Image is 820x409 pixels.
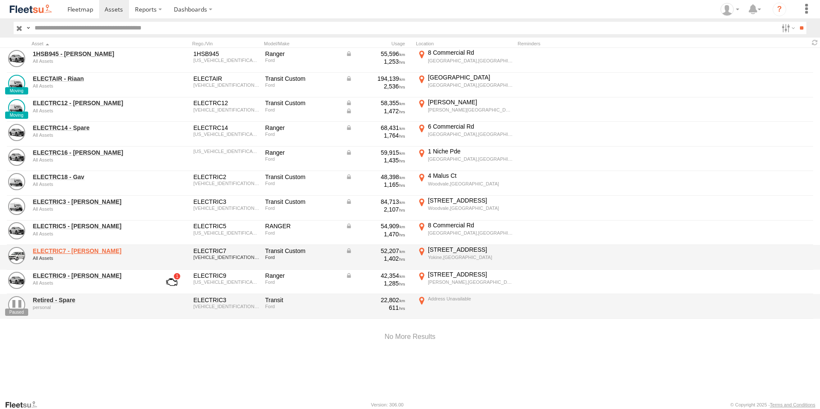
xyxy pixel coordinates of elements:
[428,230,513,236] div: [GEOGRAPHIC_DATA],[GEOGRAPHIC_DATA]
[33,83,150,88] div: undefined
[428,123,513,130] div: 6 Commercial Rd
[265,255,340,260] div: Ford
[265,132,340,137] div: Ford
[193,206,259,211] div: WF0YXXTTGYLS21315
[264,41,341,47] div: Model/Make
[428,147,513,155] div: 1 Niche Pde
[265,272,340,280] div: Ranger
[265,304,340,309] div: Ford
[193,230,259,235] div: MNAUMAF50FW514751
[8,75,25,92] a: View Asset Details
[33,124,150,132] a: ELECTRC14 - Spare
[265,99,340,107] div: Transit Custom
[346,304,405,312] div: 611
[193,247,259,255] div: ELECTRIC7
[344,41,413,47] div: Usage
[25,22,32,34] label: Search Query
[193,58,259,63] div: MNAUMAF50HW805362
[265,75,340,82] div: Transit Custom
[265,181,340,186] div: Ford
[346,247,405,255] div: Data from Vehicle CANbus
[5,400,44,409] a: Visit our Website
[33,108,150,113] div: undefined
[265,156,340,162] div: Ford
[346,99,405,107] div: Data from Vehicle CANbus
[810,38,820,47] span: Refresh
[33,132,150,138] div: undefined
[346,82,405,90] div: 2,536
[265,58,340,63] div: Ford
[265,296,340,304] div: Transit
[416,197,514,220] label: Click to View Current Location
[33,206,150,212] div: undefined
[346,206,405,213] div: 2,107
[265,107,340,112] div: Ford
[416,98,514,121] label: Click to View Current Location
[193,272,259,280] div: ELECTRIC9
[773,3,786,16] i: ?
[8,173,25,190] a: View Asset Details
[416,123,514,146] label: Click to View Current Location
[346,50,405,58] div: Data from Vehicle CANbus
[778,22,797,34] label: Search Filter Options
[416,74,514,97] label: Click to View Current Location
[428,205,513,211] div: Woodvale,[GEOGRAPHIC_DATA]
[193,181,259,186] div: WF0YXXTTGYMJ86128
[346,124,405,132] div: Data from Vehicle CANbus
[33,59,150,64] div: undefined
[192,41,261,47] div: Rego./Vin
[156,272,187,292] a: View Asset with Fault/s
[428,197,513,204] div: [STREET_ADDRESS]
[428,181,513,187] div: Woodvale,[GEOGRAPHIC_DATA]
[32,41,151,47] div: Click to Sort
[518,41,654,47] div: Reminders
[416,221,514,244] label: Click to View Current Location
[265,198,340,206] div: Transit Custom
[193,173,259,181] div: ELECTRIC2
[346,255,405,262] div: 1,402
[193,222,259,230] div: ELECTRIC5
[428,58,513,64] div: [GEOGRAPHIC_DATA],[GEOGRAPHIC_DATA]
[193,255,259,260] div: WF0YXXTTGYKU87957
[193,149,259,154] div: MNACMEF70PW281940
[416,41,514,47] div: Location
[346,181,405,188] div: 1,165
[193,296,259,304] div: ELECTRIC3
[8,50,25,67] a: View Asset Details
[33,280,150,285] div: undefined
[346,107,405,115] div: Data from Vehicle CANbus
[717,3,742,16] div: Wayne Betts
[428,271,513,278] div: [STREET_ADDRESS]
[428,131,513,137] div: [GEOGRAPHIC_DATA],[GEOGRAPHIC_DATA]
[428,82,513,88] div: [GEOGRAPHIC_DATA],[GEOGRAPHIC_DATA]
[33,222,150,230] a: ELECTRIC5 - [PERSON_NAME]
[265,206,340,211] div: Ford
[33,182,150,187] div: undefined
[428,279,513,285] div: [PERSON_NAME],[GEOGRAPHIC_DATA]
[193,304,259,309] div: WF0YXXTTGYLS21315
[193,107,259,112] div: WF0YXXTTGYLS21315
[33,272,150,280] a: ELECTRIC9 - [PERSON_NAME]
[428,49,513,56] div: 8 Commercial Rd
[265,222,340,230] div: RANGER
[193,50,259,58] div: 1HSB945
[265,82,340,88] div: Ford
[8,296,25,313] a: View Asset Details
[8,124,25,141] a: View Asset Details
[193,132,259,137] div: MNAUMAF80GW574265
[265,124,340,132] div: Ranger
[9,3,53,15] img: fleetsu-logo-horizontal.svg
[33,157,150,162] div: undefined
[193,75,259,82] div: ELECTAIR
[193,82,259,88] div: WF0YXXTTGYNJ17812
[193,99,259,107] div: ELECTRC12
[346,198,405,206] div: Data from Vehicle CANbus
[428,74,513,81] div: [GEOGRAPHIC_DATA]
[346,272,405,280] div: Data from Vehicle CANbus
[346,58,405,65] div: 1,253
[730,402,815,407] div: © Copyright 2025 -
[8,198,25,215] a: View Asset Details
[33,296,150,304] a: Retired - Spare
[8,272,25,289] a: View Asset Details
[193,280,259,285] div: MNAUMAF50FW475764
